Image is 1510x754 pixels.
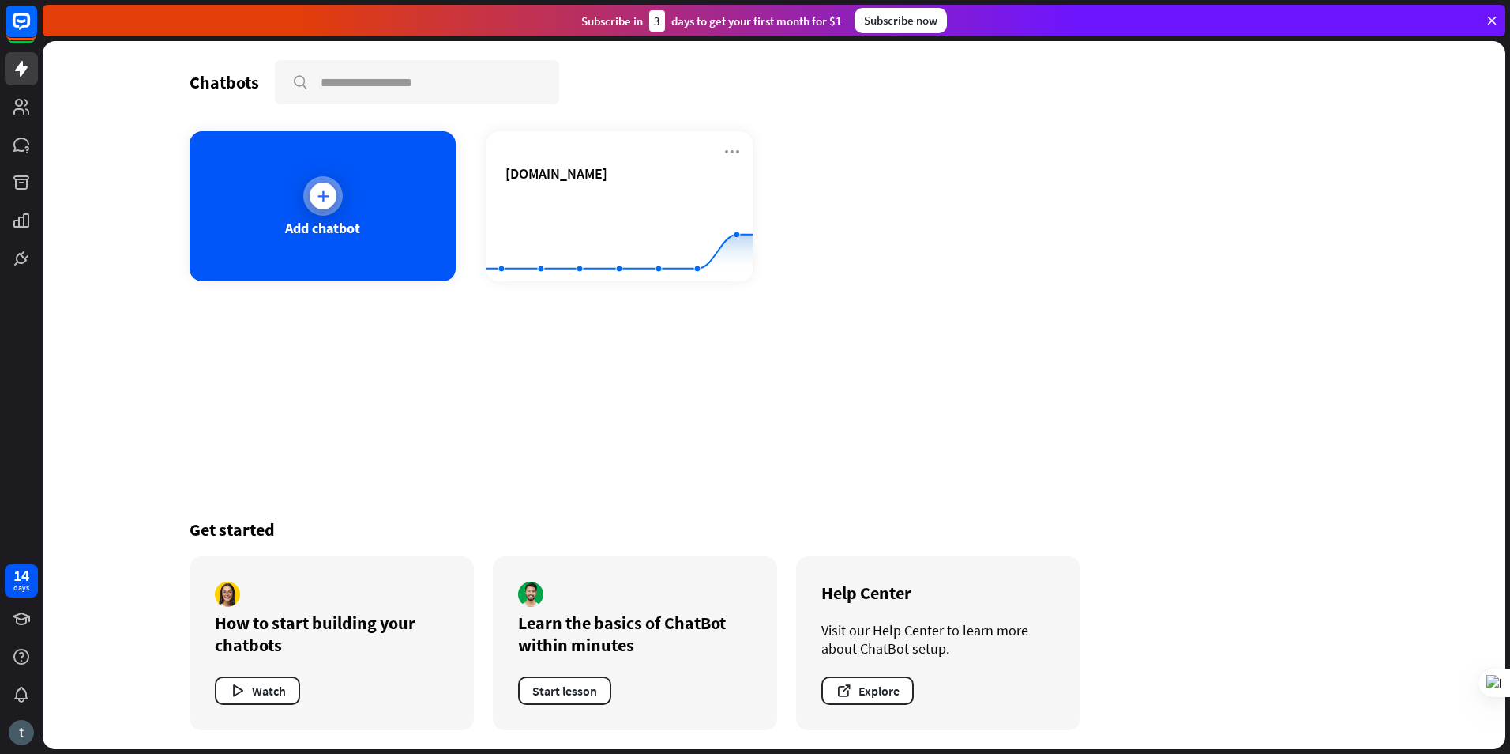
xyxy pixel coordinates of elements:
button: Start lesson [518,677,611,705]
img: author [215,582,240,607]
img: author [518,582,543,607]
div: How to start building your chatbots [215,612,449,656]
div: 14 [13,568,29,582]
div: Chatbots [190,71,259,93]
button: Explore [821,677,914,705]
div: Add chatbot [285,219,360,237]
div: Subscribe now [855,8,947,33]
div: Subscribe in days to get your first month for $1 [581,10,842,32]
a: 14 days [5,564,38,598]
div: days [13,582,29,594]
div: Get started [190,518,1358,541]
div: Help Center [821,582,1055,604]
button: Open LiveChat chat widget [13,6,60,54]
button: Watch [215,677,300,705]
span: tekepai123.shop [505,164,607,183]
div: Learn the basics of ChatBot within minutes [518,612,752,656]
div: Visit our Help Center to learn more about ChatBot setup. [821,621,1055,658]
div: 3 [649,10,665,32]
